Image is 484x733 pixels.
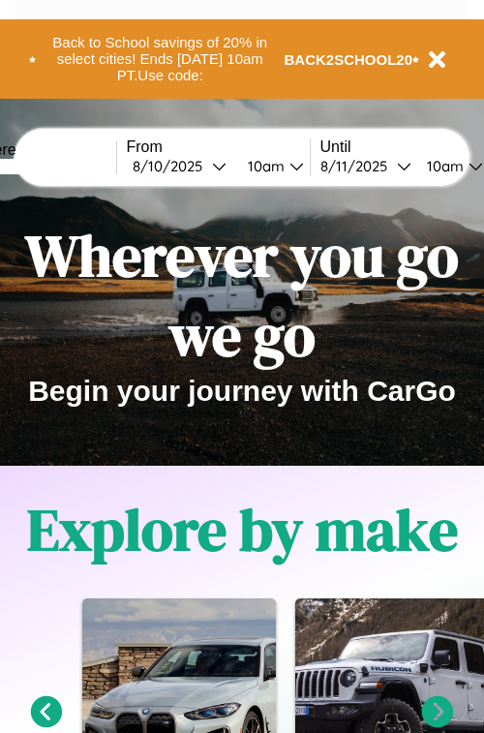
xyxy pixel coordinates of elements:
label: From [127,138,310,156]
div: 10am [238,157,289,175]
div: 8 / 11 / 2025 [320,157,397,175]
button: 10am [232,156,310,176]
div: 8 / 10 / 2025 [133,157,212,175]
button: 8/10/2025 [127,156,232,176]
div: 10am [417,157,469,175]
b: BACK2SCHOOL20 [285,51,413,68]
button: Back to School savings of 20% in select cities! Ends [DATE] 10am PT.Use code: [36,29,285,89]
h1: Explore by make [27,490,458,569]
